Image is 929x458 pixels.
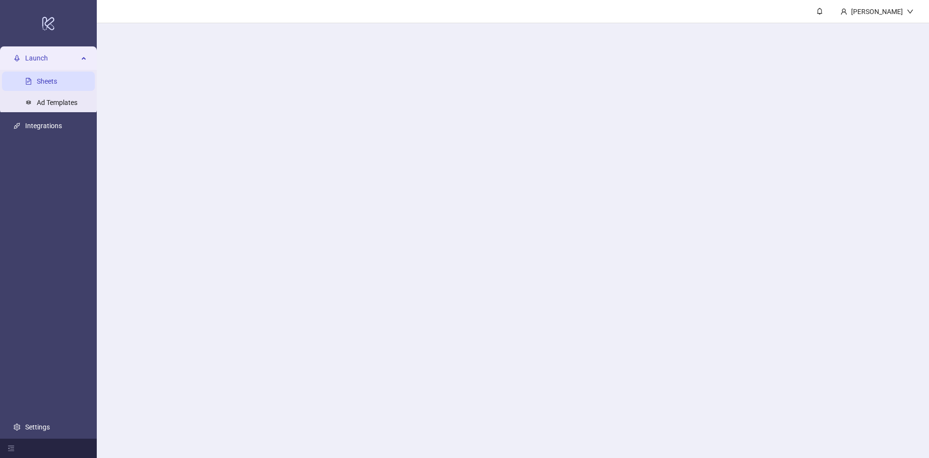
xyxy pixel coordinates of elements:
[25,423,50,431] a: Settings
[907,8,914,15] span: down
[25,122,62,130] a: Integrations
[847,6,907,17] div: [PERSON_NAME]
[25,48,78,68] span: Launch
[8,445,15,452] span: menu-fold
[816,8,823,15] span: bell
[37,99,77,106] a: Ad Templates
[14,55,20,61] span: rocket
[37,77,57,85] a: Sheets
[840,8,847,15] span: user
